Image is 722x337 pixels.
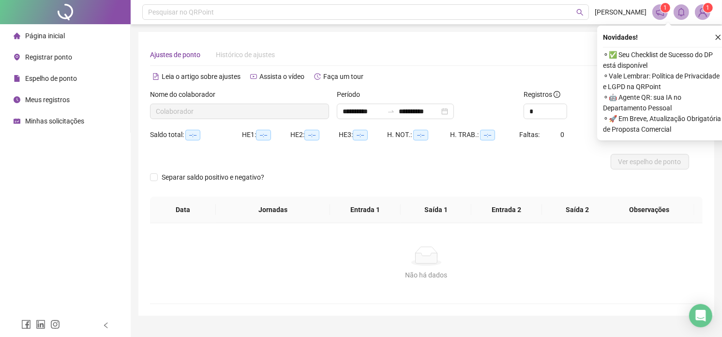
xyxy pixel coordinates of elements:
[339,129,387,140] div: HE 3:
[353,130,368,140] span: --:--
[21,320,31,329] span: facebook
[25,117,84,125] span: Minhas solicitações
[695,5,710,19] img: 62820
[14,32,20,39] span: home
[14,96,20,103] span: clock-circle
[250,73,257,80] span: youtube
[612,204,687,215] span: Observações
[330,197,401,223] th: Entrada 1
[524,89,560,100] span: Registros
[689,304,712,327] div: Open Intercom Messenger
[103,322,109,329] span: left
[150,89,222,100] label: Nome do colaborador
[715,34,722,41] span: close
[216,197,330,223] th: Jornadas
[25,96,70,104] span: Meus registros
[576,9,584,16] span: search
[25,53,72,61] span: Registrar ponto
[560,131,564,138] span: 0
[304,130,319,140] span: --:--
[14,118,20,124] span: schedule
[25,75,77,82] span: Espelho de ponto
[595,7,647,17] span: [PERSON_NAME]
[554,91,560,98] span: info-circle
[337,89,366,100] label: Período
[150,51,200,59] span: Ajustes de ponto
[259,73,304,80] span: Assista o vídeo
[450,129,519,140] div: H. TRAB.:
[677,8,686,16] span: bell
[36,320,45,329] span: linkedin
[480,130,495,140] span: --:--
[158,172,268,183] span: Separar saldo positivo e negativo?
[50,320,60,329] span: instagram
[387,129,450,140] div: H. NOT.:
[290,129,339,140] div: HE 2:
[387,107,395,115] span: to
[14,75,20,82] span: file
[150,129,242,140] div: Saldo total:
[162,73,241,80] span: Leia o artigo sobre ajustes
[604,197,694,223] th: Observações
[14,54,20,61] span: environment
[387,107,395,115] span: swap-right
[603,32,638,43] span: Novidades !
[256,130,271,140] span: --:--
[323,73,363,80] span: Faça um tour
[703,3,713,13] sup: Atualize o seu contato no menu Meus Dados
[707,4,710,11] span: 1
[656,8,664,16] span: notification
[664,4,667,11] span: 1
[661,3,670,13] sup: 1
[25,32,65,40] span: Página inicial
[401,197,471,223] th: Saída 1
[242,129,290,140] div: HE 1:
[162,270,691,280] div: Não há dados
[519,131,541,138] span: Faltas:
[152,73,159,80] span: file-text
[314,73,321,80] span: history
[185,130,200,140] span: --:--
[611,154,689,169] button: Ver espelho de ponto
[216,51,275,59] span: Histórico de ajustes
[413,130,428,140] span: --:--
[542,197,613,223] th: Saída 2
[471,197,542,223] th: Entrada 2
[150,197,216,223] th: Data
